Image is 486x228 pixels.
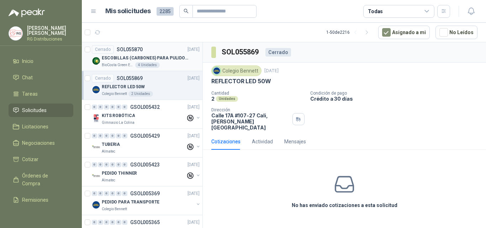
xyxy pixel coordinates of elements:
[92,57,100,65] img: Company Logo
[27,37,73,41] p: RG Distribuciones
[98,191,103,196] div: 0
[211,107,290,112] p: Dirección
[211,91,305,96] p: Cantidad
[22,90,38,98] span: Tareas
[92,162,97,167] div: 0
[92,220,97,225] div: 0
[102,141,120,148] p: TUBERIA
[102,170,137,177] p: PEDIDO THINNER
[22,196,48,204] span: Remisiones
[117,76,143,81] p: SOL055869
[122,162,127,167] div: 0
[211,138,241,145] div: Cotizaciones
[92,201,100,209] img: Company Logo
[117,47,143,52] p: SOL055870
[211,78,271,85] p: REFLECTOR LED 50W
[9,153,73,166] a: Cotizar
[110,191,115,196] div: 0
[9,71,73,84] a: Chat
[378,26,430,39] button: Asignado a mi
[104,220,109,225] div: 0
[130,162,160,167] p: GSOL005423
[92,172,100,180] img: Company Logo
[92,105,97,110] div: 0
[184,9,189,14] span: search
[22,155,38,163] span: Cotizar
[211,65,262,76] div: Colegio Bennett
[264,68,279,74] p: [DATE]
[9,54,73,68] a: Inicio
[92,132,201,154] a: 0 0 0 0 0 0 GSOL005429[DATE] Company LogoTUBERIAAlmatec
[27,26,73,36] p: [PERSON_NAME] [PERSON_NAME]
[284,138,306,145] div: Mensajes
[187,161,200,168] p: [DATE]
[326,27,373,38] div: 1 - 50 de 2216
[92,189,201,212] a: 0 0 0 0 0 0 GSOL005369[DATE] Company LogoPEDIDO PARA TRANSPORTEColegio Bennett
[92,191,97,196] div: 0
[110,220,115,225] div: 0
[128,91,153,97] div: 2 Unidades
[102,62,134,68] p: BioCosta Green Energy S.A.S
[104,133,109,138] div: 0
[130,220,160,225] p: GSOL005365
[22,123,48,131] span: Licitaciones
[216,96,238,102] div: Unidades
[9,210,73,223] a: Configuración
[104,105,109,110] div: 0
[265,48,291,57] div: Cerrado
[116,162,121,167] div: 0
[92,143,100,152] img: Company Logo
[9,169,73,190] a: Órdenes de Compra
[122,191,127,196] div: 0
[368,7,383,15] div: Todas
[92,103,201,126] a: 0 0 0 0 0 0 GSOL005432[DATE] Company LogoKITS ROBÓTICAGimnasio La Colina
[187,190,200,197] p: [DATE]
[102,112,135,119] p: KITS ROBÓTICA
[9,27,22,40] img: Company Logo
[310,96,483,102] p: Crédito a 30 días
[105,6,151,16] h1: Mis solicitudes
[92,85,100,94] img: Company Logo
[102,91,127,97] p: Colegio Bennett
[92,45,114,54] div: Cerrado
[252,138,273,145] div: Actividad
[116,105,121,110] div: 0
[98,133,103,138] div: 0
[92,133,97,138] div: 0
[98,105,103,110] div: 0
[110,105,115,110] div: 0
[130,133,160,138] p: GSOL005429
[310,91,483,96] p: Condición de pago
[98,220,103,225] div: 0
[116,191,121,196] div: 0
[9,9,45,17] img: Logo peakr
[187,133,200,139] p: [DATE]
[92,114,100,123] img: Company Logo
[116,220,121,225] div: 0
[22,57,33,65] span: Inicio
[187,104,200,111] p: [DATE]
[116,133,121,138] div: 0
[22,106,47,114] span: Solicitudes
[9,136,73,150] a: Negociaciones
[213,67,221,75] img: Company Logo
[102,120,134,126] p: Gimnasio La Colina
[130,105,160,110] p: GSOL005432
[135,62,160,68] div: 4 Unidades
[110,162,115,167] div: 0
[102,206,127,212] p: Colegio Bennett
[222,47,260,58] h3: SOL055869
[102,55,190,62] p: ESCOBILLAS (CARBONES) PARA PULIDORA DEWALT
[187,75,200,82] p: [DATE]
[292,201,397,209] h3: No has enviado cotizaciones a esta solicitud
[9,87,73,101] a: Tareas
[92,74,114,83] div: Cerrado
[102,177,115,183] p: Almatec
[187,219,200,226] p: [DATE]
[122,133,127,138] div: 0
[22,172,67,187] span: Órdenes de Compra
[211,112,290,131] p: Calle 17A #107-27 Cali , [PERSON_NAME][GEOGRAPHIC_DATA]
[102,199,159,206] p: PEDIDO PARA TRANSPORTE
[110,133,115,138] div: 0
[9,193,73,207] a: Remisiones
